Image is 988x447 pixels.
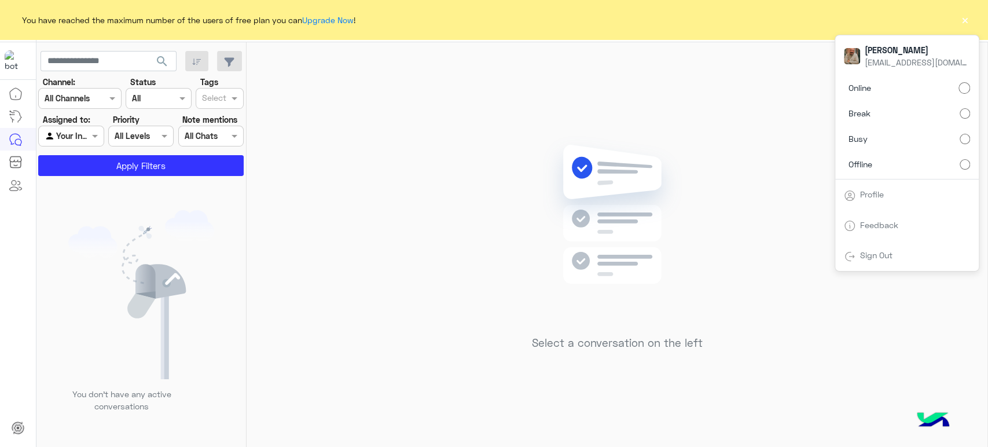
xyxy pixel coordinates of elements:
[960,108,970,119] input: Break
[22,14,355,26] span: You have reached the maximum number of the users of free plan you can !
[913,401,953,441] img: hulul-logo.png
[959,14,971,25] button: ×
[960,134,970,144] input: Busy
[302,15,354,25] a: Upgrade Now
[844,48,860,64] img: userImage
[200,91,226,107] div: Select
[63,388,180,413] p: You don’t have any active conversations
[532,336,703,350] h5: Select a conversation on the left
[844,251,855,262] img: tab
[865,56,969,68] span: [EMAIL_ADDRESS][DOMAIN_NAME]
[68,210,214,379] img: empty users
[860,189,884,199] a: Profile
[849,158,872,170] span: Offline
[38,155,244,176] button: Apply Filters
[960,159,970,170] input: Offline
[849,133,868,145] span: Busy
[534,135,701,328] img: no messages
[130,76,156,88] label: Status
[860,250,892,260] a: Sign Out
[860,220,898,230] a: Feedback
[849,107,871,119] span: Break
[849,82,871,94] span: Online
[43,76,75,88] label: Channel:
[113,113,139,126] label: Priority
[844,220,855,232] img: tab
[148,51,177,76] button: search
[844,190,855,201] img: tab
[865,44,969,56] span: [PERSON_NAME]
[182,113,237,126] label: Note mentions
[200,76,218,88] label: Tags
[155,54,169,68] span: search
[43,113,90,126] label: Assigned to:
[5,50,25,71] img: 1403182699927242
[958,82,970,94] input: Online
